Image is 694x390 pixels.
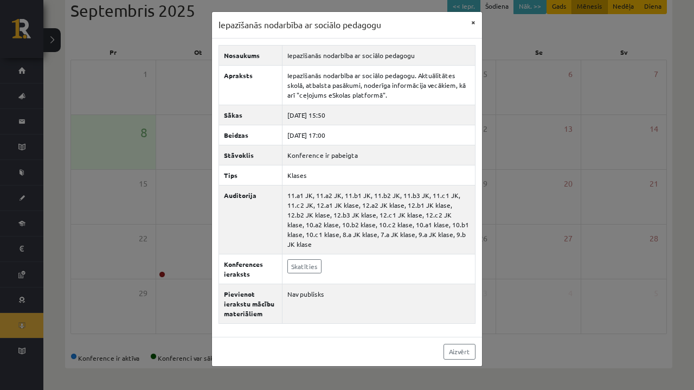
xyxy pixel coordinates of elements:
td: [DATE] 17:00 [282,125,475,145]
th: Pievienot ierakstu mācību materiāliem [219,284,282,323]
th: Stāvoklis [219,145,282,165]
a: Skatīties [287,259,322,273]
td: Nav publisks [282,284,475,323]
th: Beidzas [219,125,282,145]
button: × [465,12,482,33]
td: Iepazīšanās nodarbība ar sociālo pedagogu [282,45,475,65]
th: Nosaukums [219,45,282,65]
td: 11.a1 JK, 11.a2 JK, 11.b1 JK, 11.b2 JK, 11.b3 JK, 11.c1 JK, 11.c2 JK, 12.a1 JK klase, 12.a2 JK kl... [282,185,475,254]
td: Konference ir pabeigta [282,145,475,165]
h3: Iepazīšanās nodarbība ar sociālo pedagogu [219,18,381,31]
th: Apraksts [219,65,282,105]
td: [DATE] 15:50 [282,105,475,125]
td: Klases [282,165,475,185]
a: Aizvērt [444,344,475,360]
th: Tips [219,165,282,185]
th: Sākas [219,105,282,125]
th: Auditorija [219,185,282,254]
th: Konferences ieraksts [219,254,282,284]
td: Iepazīšanās nodarbība ar sociālo pedagogu. Aktuālitātes skolā, atbalsta pasākumi, noderīga inform... [282,65,475,105]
